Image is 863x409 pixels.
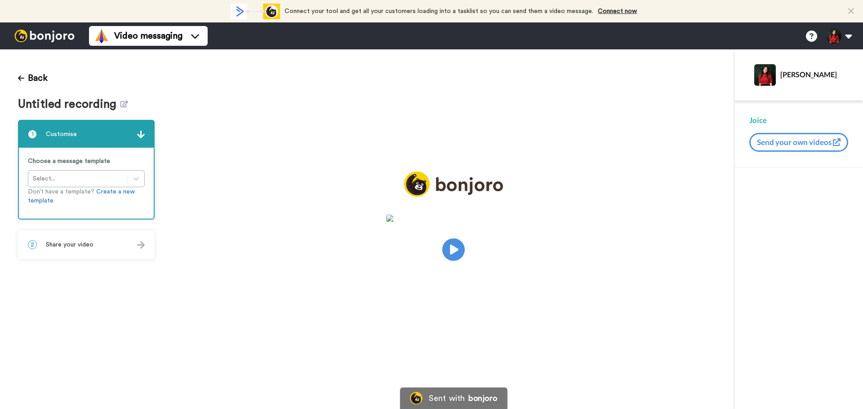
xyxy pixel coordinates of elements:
[28,240,37,249] span: 2
[28,187,145,205] p: Don’t have a template?
[386,215,521,222] img: bdce3864-4e22-4d6f-ae12-cb079d921ef3.jpg
[28,157,145,166] p: Choose a message template
[11,30,78,42] img: bj-logo-header-white.svg
[114,30,182,42] span: Video messaging
[780,70,848,79] div: [PERSON_NAME]
[94,29,109,43] img: vm-color.svg
[754,64,776,86] img: Profile Image
[468,394,497,402] div: bonjoro
[749,115,849,126] div: Joice
[231,4,280,19] div: animation
[18,98,120,111] span: Untitled recording
[137,131,145,138] img: arrow.svg
[404,172,503,197] img: logo_full.png
[46,240,93,249] span: Share your video
[410,392,423,405] img: Bonjoro Logo
[28,130,37,139] span: 1
[285,8,593,14] span: Connect your tool and get all your customers loading into a tasklist so you can send them a video...
[598,8,637,14] a: Connect now
[749,133,848,152] button: Send your own videos
[137,241,145,249] img: arrow.svg
[429,394,465,402] div: Sent with
[46,130,77,139] span: Customise
[18,230,155,259] div: 2Share your video
[400,387,507,409] a: Bonjoro LogoSent withbonjoro
[28,189,135,204] a: Create a new template
[18,67,48,89] button: Back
